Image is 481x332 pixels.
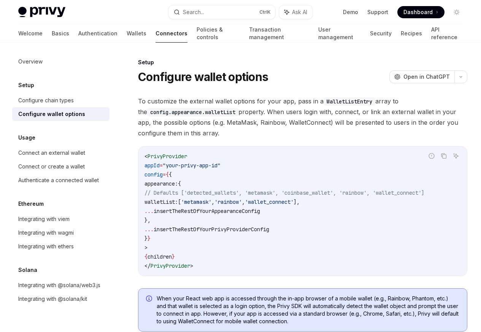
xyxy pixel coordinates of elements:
svg: Info [146,295,154,303]
div: Integrating with ethers [18,242,74,251]
button: Ask AI [451,151,461,161]
a: Connectors [156,24,187,43]
div: Integrating with @solana/web3.js [18,281,100,290]
div: Authenticate a connected wallet [18,176,99,185]
a: Configure chain types [12,94,110,107]
span: To customize the external wallet options for your app, pass in a array to the property. When user... [138,96,467,138]
a: Authentication [78,24,117,43]
span: appId [144,162,160,169]
div: Search... [183,8,204,17]
a: Integrating with ethers [12,240,110,253]
a: Transaction management [249,24,309,43]
button: Report incorrect code [427,151,437,161]
a: Configure wallet options [12,107,110,121]
span: ... [144,208,154,214]
a: Demo [343,8,358,16]
span: "your-privy-app-id" [163,162,221,169]
span: config [144,171,163,178]
a: Connect an external wallet [12,146,110,160]
span: appearance: [144,180,178,187]
span: Dashboard [403,8,433,16]
a: Integrating with @solana/web3.js [12,278,110,292]
a: Support [367,8,388,16]
a: Welcome [18,24,43,43]
button: Copy the contents from the code block [439,151,449,161]
a: Recipes [401,24,422,43]
span: } [144,235,148,242]
div: Integrating with viem [18,214,70,224]
a: Wallets [127,24,146,43]
button: Search...CtrlK [168,5,275,19]
span: 'metamask' [181,199,211,205]
span: </ [144,262,151,269]
span: 'rainbow' [214,199,242,205]
div: Configure chain types [18,96,74,105]
span: = [160,162,163,169]
span: Ctrl K [259,9,271,15]
a: Integrating with viem [12,212,110,226]
img: light logo [18,7,65,17]
span: PrivyProvider [151,262,190,269]
span: [ [178,199,181,205]
span: , [242,199,245,205]
span: insertTheRestOfYourPrivyProviderConfig [154,226,269,233]
h1: Configure wallet options [138,70,268,84]
span: When your React web app is accessed through the in-app browser of a mobile wallet (e.g., Rainbow,... [157,295,459,325]
span: { [166,171,169,178]
button: Toggle dark mode [451,6,463,18]
h5: Ethereum [18,199,44,208]
span: ... [144,226,154,233]
a: Security [370,24,392,43]
span: } [172,253,175,260]
span: PrivyProvider [148,153,187,160]
span: }, [144,217,151,224]
span: > [190,262,193,269]
code: WalletListEntry [324,97,375,106]
span: , [211,199,214,205]
a: Dashboard [397,6,444,18]
h5: Setup [18,81,34,90]
span: ], [294,199,300,205]
div: Configure wallet options [18,110,85,119]
span: = [163,171,166,178]
span: { [169,171,172,178]
h5: Usage [18,133,35,142]
a: Integrating with @solana/kit [12,292,110,306]
div: Overview [18,57,43,66]
span: 'wallet_connect' [245,199,294,205]
div: Connect an external wallet [18,148,85,157]
span: // Defaults ['detected_wallets', 'metamask', 'coinbase_wallet', 'rainbow', 'wallet_connect'] [144,189,424,196]
div: Setup [138,59,467,66]
div: Connect or create a wallet [18,162,85,171]
span: > [144,244,148,251]
span: Open in ChatGPT [403,73,450,81]
button: Open in ChatGPT [389,70,454,83]
button: Ask AI [279,5,313,19]
a: Policies & controls [197,24,240,43]
span: insertTheRestOfYourAppearanceConfig [154,208,260,214]
span: < [144,153,148,160]
span: children [148,253,172,260]
a: Basics [52,24,69,43]
a: Integrating with wagmi [12,226,110,240]
a: Overview [12,55,110,68]
a: Authenticate a connected wallet [12,173,110,187]
div: Integrating with wagmi [18,228,74,237]
span: { [144,253,148,260]
span: } [148,235,151,242]
a: Connect or create a wallet [12,160,110,173]
h5: Solana [18,265,37,275]
a: API reference [431,24,463,43]
span: { [178,180,181,187]
span: Ask AI [292,8,307,16]
a: User management [318,24,361,43]
code: config.appearance.walletList [147,108,238,116]
span: walletList: [144,199,178,205]
div: Integrating with @solana/kit [18,294,87,303]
